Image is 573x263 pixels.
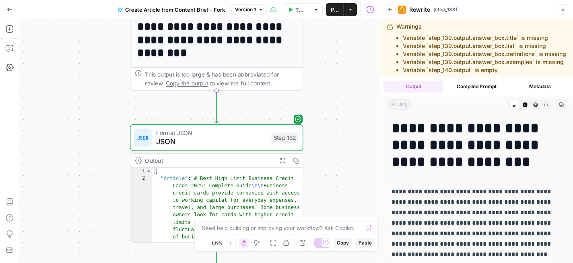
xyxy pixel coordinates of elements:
button: Copy [334,238,352,248]
span: Publish [331,6,339,14]
div: 1 [130,168,152,175]
button: Output [383,81,443,93]
button: Create Article from Content Brief - Fork [113,3,230,16]
li: Variable `step_140.output` is empty [403,66,566,74]
span: JSON [156,136,267,147]
div: Step 132 [271,133,298,143]
span: string [387,99,411,110]
li: Variable `step_139.output.answer_box.list` is missing [403,42,566,50]
span: Paste [359,239,372,246]
li: Variable `step_139.output.answer_box.title` is missing [403,34,566,42]
span: Format JSON [156,128,267,137]
button: Paste [355,238,375,248]
span: Copy the output [166,80,208,87]
g: Edge from step_138 to step_132 [215,91,218,123]
div: Format JSONJSONStep 132Output{ "Article":"# Best High Limit Business Credit Cards 2025: Complete ... [130,124,303,242]
div: Warnings [396,23,566,74]
button: Metadata [510,81,570,93]
span: 139% [211,240,223,246]
span: Test Workflow [295,6,305,14]
li: Variable `step_139.output.answer_box.examples` is missing [403,58,566,66]
span: Version 1 [235,6,256,13]
button: Version 1 [231,4,267,15]
li: Variable `step_139.output.answer_box.definitions` is missing [403,50,566,58]
span: Create Article from Content Brief - Fork [125,6,225,14]
span: Toggle code folding, rows 1 through 3 [146,168,152,175]
button: Publish [326,3,344,16]
span: Rewrite [409,6,430,14]
span: Copy [337,239,349,246]
span: ( step_138 ) [433,6,457,13]
button: Compiled Prompt [447,81,507,93]
button: Test Workflow [283,3,310,16]
div: This output is too large & has been abbreviated for review. to view the full content. [145,70,298,88]
div: Output [145,156,272,165]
